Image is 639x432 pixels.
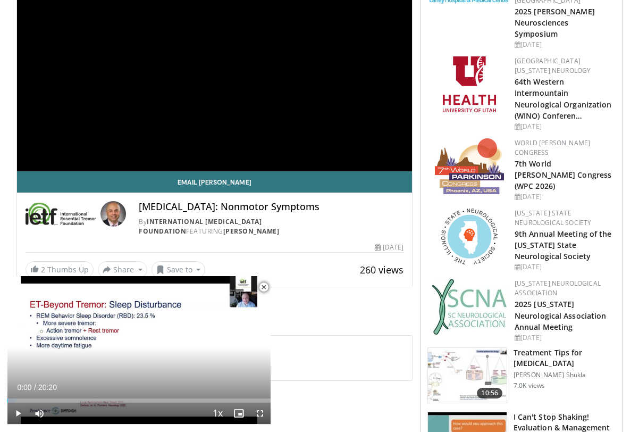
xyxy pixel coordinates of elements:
[515,262,613,272] div: [DATE]
[249,403,271,424] button: Fullscreen
[427,347,616,404] a: 10:56 Treatment Tips for [MEDICAL_DATA] [PERSON_NAME] Shukla 7.0K views
[477,388,502,398] span: 10:56
[26,201,96,227] img: International Essential Tremor Foundation
[139,217,403,236] div: By FEATURING
[515,299,606,331] a: 2025 [US_STATE] Neurological Association Annual Meeting
[515,138,590,157] a: World [PERSON_NAME] Congress
[515,192,613,202] div: [DATE]
[515,40,613,49] div: [DATE]
[441,209,498,264] img: 71a8b48c-8850-4916-bbdd-e2f3ccf11ef9.png.150x105_q85_autocrop_double_scale_upscale_version-0.2.png
[253,276,274,298] button: Close
[515,209,591,227] a: [US_STATE] State Neurological Society
[7,403,29,424] button: Play
[435,138,504,194] img: 16fe1da8-a9a0-4f15-bd45-1dd1acf19c34.png.150x105_q85_autocrop_double_scale_upscale_version-0.2.png
[375,243,403,252] div: [DATE]
[152,261,206,278] button: Save to
[515,333,613,343] div: [DATE]
[7,276,271,425] video-js: Video Player
[515,122,613,131] div: [DATE]
[515,77,612,120] a: 64th Western Intermountain Neurological Organization (WINO) Conferen…
[7,398,271,403] div: Progress Bar
[515,229,612,261] a: 9th Annual Meeting of the [US_STATE] State Neurological Society
[515,159,611,191] a: 7th World [PERSON_NAME] Congress (WPC 2026)
[26,261,94,278] a: 2 Thumbs Up
[41,264,45,275] span: 2
[100,201,126,227] img: Avatar
[139,201,403,213] h4: [MEDICAL_DATA]: Nonmotor Symptoms
[17,171,412,193] a: Email [PERSON_NAME]
[443,56,496,112] img: f6362829-b0a3-407d-a044-59546adfd345.png.150x105_q85_autocrop_double_scale_upscale_version-0.2.png
[139,217,262,236] a: International [MEDICAL_DATA] Foundation
[29,403,50,424] button: Mute
[514,381,545,390] p: 7.0K views
[515,279,601,297] a: [US_STATE] Neurological Association
[207,403,228,424] button: Playback Rate
[228,403,249,424] button: Enable picture-in-picture mode
[223,227,280,236] a: [PERSON_NAME]
[428,348,507,403] img: a80839f4-8165-42dc-b67f-b6d751fcd28b.150x105_q85_crop-smart_upscale.jpg
[38,383,57,392] span: 20:20
[515,56,591,75] a: [GEOGRAPHIC_DATA][US_STATE] Neurology
[360,263,403,276] span: 260 views
[34,383,36,392] span: /
[515,6,595,39] a: 2025 [PERSON_NAME] Neurosciences Symposium
[514,371,616,379] p: [PERSON_NAME] Shukla
[17,383,31,392] span: 0:00
[432,279,507,335] img: b123db18-9392-45ae-ad1d-42c3758a27aa.jpg.150x105_q85_autocrop_double_scale_upscale_version-0.2.jpg
[98,261,147,278] button: Share
[514,347,616,369] h3: Treatment Tips for [MEDICAL_DATA]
